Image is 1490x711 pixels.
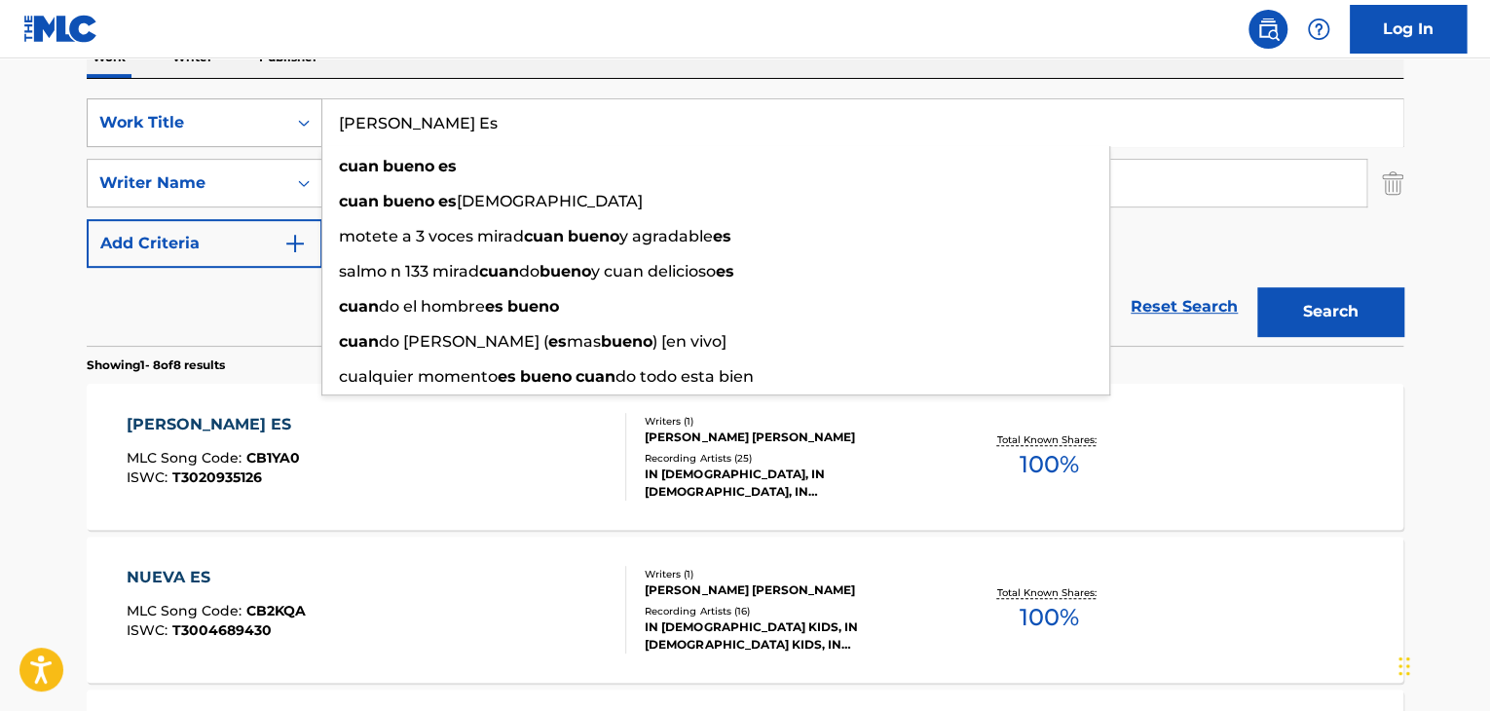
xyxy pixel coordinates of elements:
span: salmo n 133 mirad [339,262,479,281]
iframe: Chat Widget [1393,617,1490,711]
div: [PERSON_NAME] [PERSON_NAME] [645,581,939,599]
div: Work Title [99,111,275,134]
span: do el hombre [379,297,485,316]
a: Reset Search [1121,285,1248,328]
strong: es [716,262,734,281]
div: IN [DEMOGRAPHIC_DATA], IN [DEMOGRAPHIC_DATA], IN [DEMOGRAPHIC_DATA], IN [DEMOGRAPHIC_DATA], IN [D... [645,466,939,501]
span: 100 % [1019,447,1078,482]
span: ) [en vivo] [652,332,726,351]
strong: bueno [507,297,559,316]
strong: es [548,332,567,351]
span: do todo esta bien [615,367,754,386]
strong: bueno [601,332,652,351]
img: search [1256,18,1280,41]
span: y agradable [619,227,713,245]
strong: bueno [383,157,434,175]
strong: cuan [339,297,379,316]
strong: bueno [520,367,572,386]
strong: cuan [576,367,615,386]
span: MLC Song Code : [127,449,246,467]
span: motete a 3 voces mirad [339,227,524,245]
div: Writer Name [99,171,275,195]
strong: es [713,227,731,245]
div: [PERSON_NAME] [PERSON_NAME] [645,429,939,446]
span: 100 % [1019,600,1078,635]
div: Recording Artists ( 16 ) [645,604,939,618]
span: cualquier momento [339,367,498,386]
strong: es [498,367,516,386]
form: Search Form [87,98,1403,346]
a: Log In [1350,5,1467,54]
span: T3004689430 [172,621,272,639]
a: Public Search [1248,10,1287,49]
button: Add Criteria [87,219,322,268]
div: Help [1299,10,1338,49]
strong: es [438,192,457,210]
span: ISWC : [127,621,172,639]
span: CB2KQA [246,602,306,619]
div: IN [DEMOGRAPHIC_DATA] KIDS, IN [DEMOGRAPHIC_DATA] KIDS, IN [DEMOGRAPHIC_DATA] KIDS, IN [DEMOGRAPH... [645,618,939,654]
div: Widget de chat [1393,617,1490,711]
strong: es [485,297,503,316]
p: Showing 1 - 8 of 8 results [87,356,225,374]
strong: cuan [479,262,519,281]
strong: bueno [383,192,434,210]
span: y cuan delicioso [591,262,716,281]
img: 9d2ae6d4665cec9f34b9.svg [283,232,307,255]
a: [PERSON_NAME] ESMLC Song Code:CB1YA0ISWC:T3020935126Writers (1)[PERSON_NAME] [PERSON_NAME]Recordi... [87,384,1403,530]
strong: bueno [568,227,619,245]
img: help [1307,18,1330,41]
strong: cuan [339,332,379,351]
strong: cuan [339,157,379,175]
button: Search [1257,287,1403,336]
a: NUEVA ESMLC Song Code:CB2KQAISWC:T3004689430Writers (1)[PERSON_NAME] [PERSON_NAME]Recording Artis... [87,537,1403,683]
div: Arrastrar [1398,637,1410,695]
div: [PERSON_NAME] ES [127,413,301,436]
div: NUEVA ES [127,566,306,589]
span: CB1YA0 [246,449,300,467]
span: T3020935126 [172,468,262,486]
div: Writers ( 1 ) [645,567,939,581]
strong: cuan [524,227,564,245]
img: MLC Logo [23,15,98,43]
span: MLC Song Code : [127,602,246,619]
span: mas [567,332,601,351]
div: Recording Artists ( 25 ) [645,451,939,466]
span: do [PERSON_NAME] ( [379,332,548,351]
strong: cuan [339,192,379,210]
span: ISWC : [127,468,172,486]
strong: es [438,157,457,175]
span: [DEMOGRAPHIC_DATA] [457,192,643,210]
span: do [519,262,540,281]
p: Total Known Shares: [996,432,1100,447]
strong: bueno [540,262,591,281]
img: Delete Criterion [1382,159,1403,207]
div: Writers ( 1 ) [645,414,939,429]
p: Total Known Shares: [996,585,1100,600]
